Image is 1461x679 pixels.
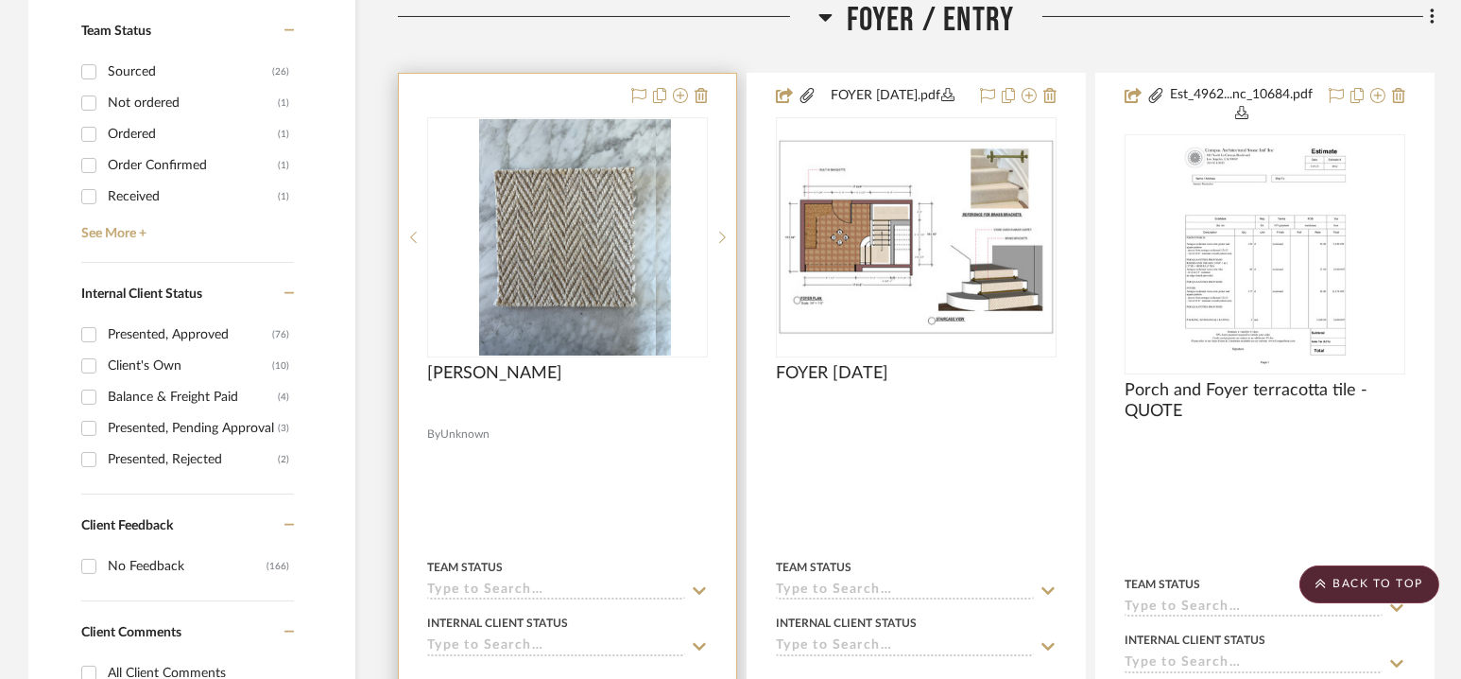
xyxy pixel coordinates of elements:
[1125,380,1405,422] span: Porch and Foyer terracotta tile - QUOTE
[272,351,289,381] div: (10)
[278,444,289,475] div: (2)
[1165,85,1317,125] button: Est_4962...nc_10684.pdf
[440,426,490,444] span: Unknown
[81,626,181,639] span: Client Comments
[278,182,289,212] div: (1)
[108,119,278,149] div: Ordered
[108,150,278,181] div: Order Confirmed
[1174,136,1356,373] img: Porch and Foyer terracotta tile - QUOTE
[108,413,278,444] div: Presented, Pending Approval
[427,559,503,576] div: Team Status
[776,638,1034,656] input: Type to Search…
[427,426,440,444] span: By
[1125,600,1383,618] input: Type to Search…
[108,551,266,582] div: No Feedback
[278,150,289,181] div: (1)
[81,25,151,38] span: Team Status
[108,382,278,412] div: Balance & Freight Paid
[776,615,917,632] div: Internal Client Status
[278,382,289,412] div: (4)
[1125,655,1383,673] input: Type to Search…
[1125,576,1200,593] div: Team Status
[108,351,272,381] div: Client's Own
[776,559,851,576] div: Team Status
[272,57,289,87] div: (26)
[108,182,278,212] div: Received
[776,583,1034,601] input: Type to Search…
[81,287,202,301] span: Internal Client Status
[77,212,294,242] a: See More +
[272,320,289,350] div: (76)
[278,88,289,118] div: (1)
[278,119,289,149] div: (1)
[479,119,657,356] img: GWEN LINEN
[108,320,272,350] div: Presented, Approved
[427,583,685,601] input: Type to Search…
[778,139,1055,335] img: FOYER 9.06.25
[1299,566,1439,603] scroll-to-top-button: BACK TO TOP
[427,363,562,384] span: [PERSON_NAME]
[81,519,173,532] span: Client Feedback
[278,413,289,444] div: (3)
[1125,632,1265,649] div: Internal Client Status
[108,444,278,475] div: Presented, Rejected
[427,615,568,632] div: Internal Client Status
[427,638,685,656] input: Type to Search…
[266,551,289,582] div: (166)
[776,363,888,384] span: FOYER [DATE]
[108,57,272,87] div: Sourced
[108,88,278,118] div: Not ordered
[816,85,969,108] button: FOYER [DATE].pdf
[777,118,1056,357] div: 0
